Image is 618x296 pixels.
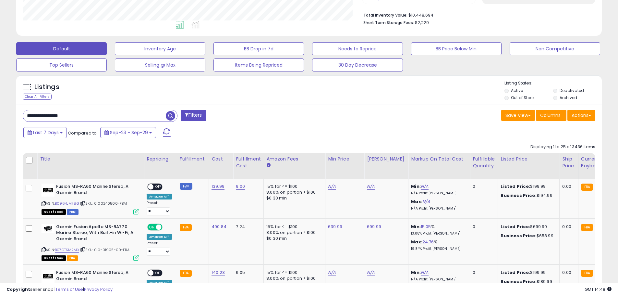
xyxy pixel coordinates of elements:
[55,286,83,292] a: Terms of Use
[411,239,465,251] div: %
[236,183,245,190] a: 9.00
[212,156,230,162] div: Cost
[42,209,66,215] span: All listings that are currently out of stock and unavailable for purchase on Amazon
[501,192,536,199] b: Business Price:
[42,224,139,260] div: ASIN:
[55,247,79,253] a: B07CTSM2MX
[595,269,608,276] span: 199.99
[213,42,304,55] button: BB Drop in 7d
[147,234,172,240] div: Amazon AI *
[511,88,523,93] label: Active
[411,224,421,230] b: Min:
[115,58,205,71] button: Selling @ Max
[581,224,593,231] small: FBA
[501,233,536,239] b: Business Price:
[56,224,135,244] b: Garmin Fusion Apollo MS-RA770 Marine Stereo, With Built-in Wi-Fi, A Garmin Brand
[536,110,566,121] button: Columns
[147,201,172,215] div: Preset:
[236,156,261,169] div: Fulfillment Cost
[147,194,172,199] div: Amazon AI *
[501,224,530,230] b: Listed Price:
[42,255,66,261] span: All listings that are currently out of stock and unavailable for purchase on Amazon
[504,80,602,86] p: Listing States:
[68,130,98,136] span: Compared to:
[421,183,429,190] a: N/A
[80,247,129,252] span: | SKU: 010-01905-00-FBA
[422,239,434,245] a: 24.76
[363,12,407,18] b: Total Inventory Value:
[595,224,609,230] span: 682.83
[540,112,561,119] span: Columns
[501,233,554,239] div: $658.99
[115,42,205,55] button: Inventory Age
[266,162,270,168] small: Amazon Fees.
[411,224,465,236] div: %
[148,224,156,230] span: ON
[266,195,320,201] div: $0.30 min
[367,156,406,162] div: [PERSON_NAME]
[236,270,259,276] div: 6.05
[266,156,322,162] div: Amazon Fees
[562,270,573,276] div: 0.00
[501,110,535,121] button: Save View
[421,269,429,276] a: N/A
[501,193,554,199] div: $194.99
[510,42,600,55] button: Non Competitive
[84,286,113,292] a: Privacy Policy
[530,144,595,150] div: Displaying 1 to 25 of 3436 items
[363,20,414,25] b: Short Term Storage Fees:
[415,19,429,26] span: $2,229
[473,184,493,189] div: 0
[55,201,79,206] a: B0964JM78G
[42,270,55,283] img: 31iC7iMaqhL._SL40_.jpg
[180,224,192,231] small: FBA
[153,184,164,190] span: OFF
[473,156,495,169] div: Fulfillable Quantity
[411,183,421,189] b: Min:
[411,239,422,245] b: Max:
[501,224,554,230] div: $699.99
[581,270,593,277] small: FBA
[501,184,554,189] div: $199.99
[501,183,530,189] b: Listed Price:
[328,224,342,230] a: 639.99
[212,269,225,276] a: 140.23
[581,184,593,191] small: FBA
[328,156,361,162] div: Min Price
[162,224,172,230] span: OFF
[328,183,336,190] a: N/A
[328,269,336,276] a: N/A
[212,183,224,190] a: 139.99
[562,156,575,169] div: Ship Price
[180,270,192,277] small: FBA
[421,224,431,230] a: 15.05
[411,269,421,276] b: Min:
[236,224,259,230] div: 7.24
[411,199,422,205] b: Max:
[411,156,467,162] div: Markup on Total Cost
[411,231,465,236] p: 13.08% Profit [PERSON_NAME]
[266,276,320,281] div: 8.00% on portion > $100
[153,270,164,276] span: OFF
[212,224,226,230] a: 490.84
[147,156,174,162] div: Repricing
[213,58,304,71] button: Items Being Repriced
[312,42,403,55] button: Needs to Reprice
[42,184,55,197] img: 31iC7iMaqhL._SL40_.jpg
[411,247,465,251] p: 19.84% Profit [PERSON_NAME]
[16,58,107,71] button: Top Sellers
[56,270,135,283] b: Fusion MS-RA60 Marine Stereo, A Garmin Brand
[33,129,59,136] span: Last 7 Days
[266,189,320,195] div: 8.00% on portion > $100
[473,270,493,276] div: 0
[367,269,375,276] a: N/A
[40,156,141,162] div: Title
[42,224,55,233] img: 31aMr8h9q9L._SL40_.jpg
[367,224,381,230] a: 699.99
[6,287,113,293] div: seller snap | |
[511,95,535,100] label: Out of Stock
[501,156,557,162] div: Listed Price
[595,183,608,189] span: 199.99
[411,42,502,55] button: BB Price Below Min
[363,11,590,19] li: $10,448,694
